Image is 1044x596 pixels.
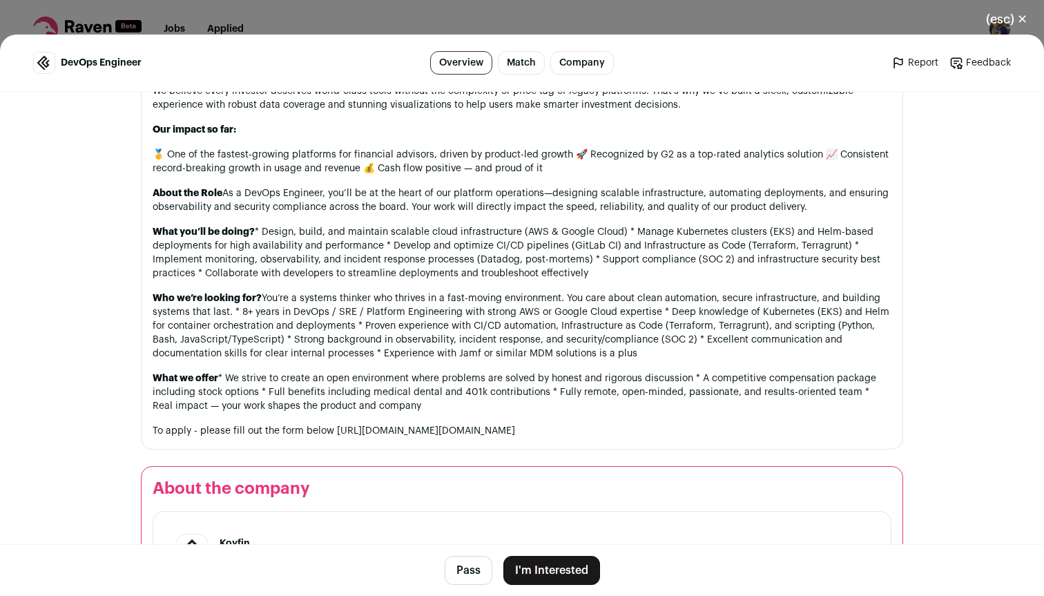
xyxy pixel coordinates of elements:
span: DevOps Engineer [61,56,142,70]
strong: Who we’re looking for? [153,294,262,303]
a: Report [891,56,938,70]
p: To apply - please fill out the form below [URL][DOMAIN_NAME][DOMAIN_NAME] [153,424,891,438]
h2: About the company [153,478,891,500]
p: As a DevOps Engineer, you’ll be at the heart of our platform operations—designing scalable infras... [153,186,891,214]
a: Overview [430,51,492,75]
h1: Koyfin [220,537,296,550]
p: * We strive to create an open environment where problems are solved by honest and rigorous discus... [153,372,891,413]
a: Match [498,51,545,75]
strong: What you’ll be doing? [153,227,255,237]
img: 1ef5caab6a2e93a45ebe358e154c427cd29885b104be13866a56012f4531ccff.jpg [176,535,208,566]
strong: Our impact so far: [153,125,236,135]
button: Pass [445,556,492,585]
p: * Design, build, and maintain scalable cloud infrastructure (AWS & Google Cloud) * Manage Kuberne... [153,225,891,280]
button: I'm Interested [503,556,600,585]
a: Feedback [949,56,1011,70]
img: 1ef5caab6a2e93a45ebe358e154c427cd29885b104be13866a56012f4531ccff.jpg [34,52,55,73]
strong: What we offer [153,374,218,383]
button: Close modal [969,4,1044,35]
p: We believe every investor deserves world-class tools without the complexity or price tag of legac... [153,84,891,112]
strong: About the Role [153,189,222,198]
p: 🥇 One of the fastest-growing platforms for financial advisors, driven by product-led growth 🚀 Rec... [153,148,891,175]
a: Company [550,51,614,75]
p: You’re a systems thinker who thrives in a fast-moving environment. You care about clean automatio... [153,291,891,361]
